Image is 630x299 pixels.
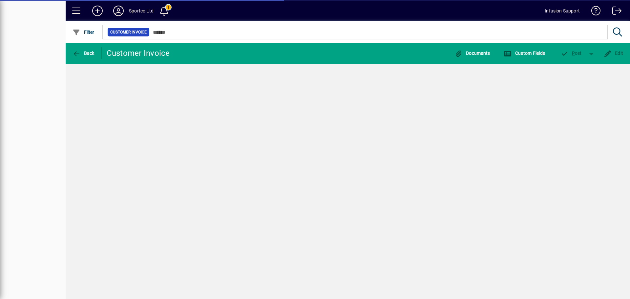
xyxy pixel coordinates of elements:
span: Back [73,51,94,56]
button: Filter [71,26,96,38]
span: Documents [455,51,490,56]
div: Infusion Support [545,6,580,16]
button: Back [71,47,96,59]
app-page-header-button: Back [66,47,102,59]
div: Customer Invoice [107,48,170,58]
span: Filter [73,30,94,35]
span: Customer Invoice [110,29,147,35]
button: Documents [453,47,492,59]
a: Knowledge Base [586,1,601,23]
button: Profile [108,5,129,17]
button: Custom Fields [502,47,547,59]
span: Custom Fields [504,51,545,56]
button: Add [87,5,108,17]
span: ost [560,51,582,56]
button: Post [557,47,585,59]
span: P [572,51,575,56]
button: Edit [602,47,625,59]
div: Sportco Ltd [129,6,154,16]
span: Edit [604,51,623,56]
a: Logout [607,1,622,23]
